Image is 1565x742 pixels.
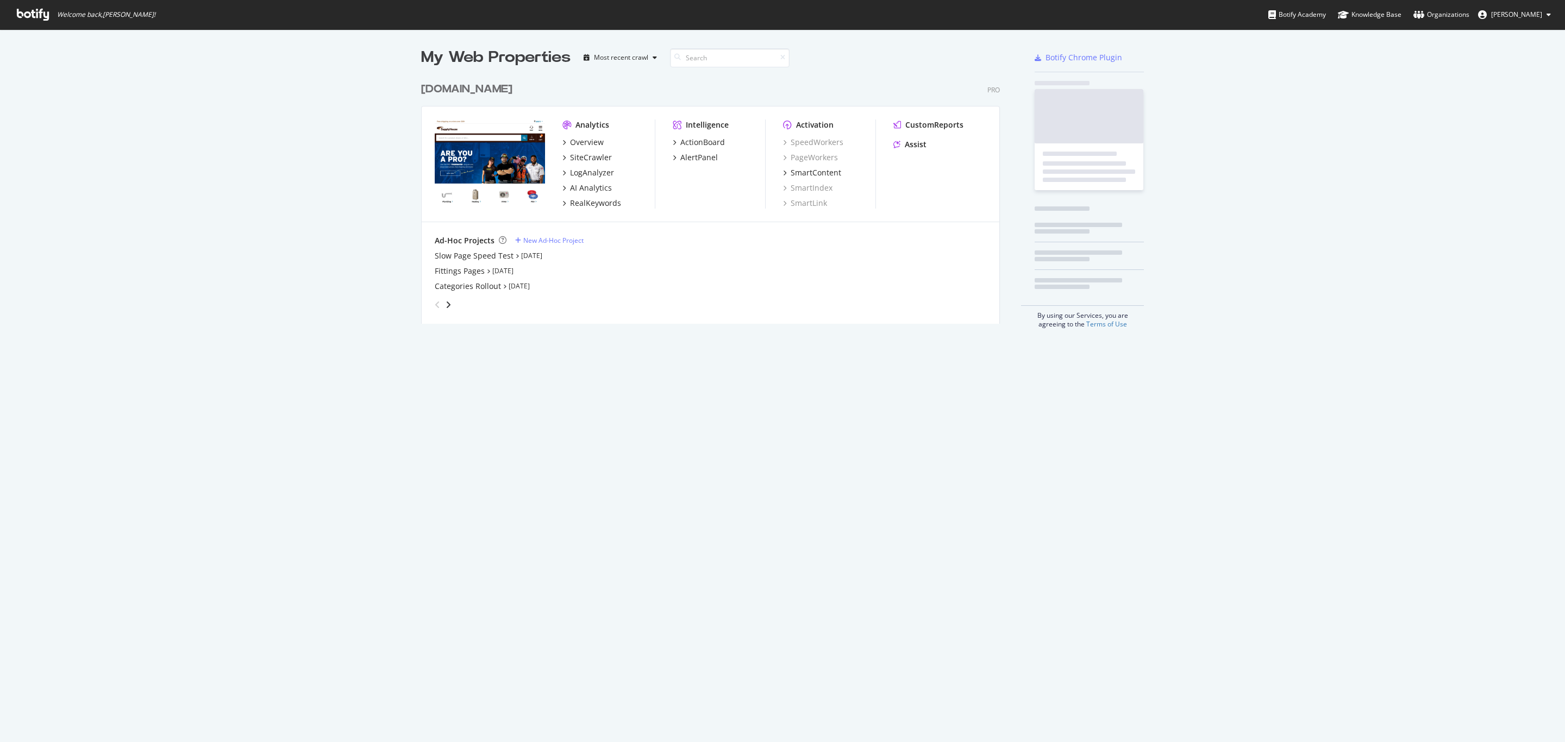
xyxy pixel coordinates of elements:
[421,81,517,97] a: [DOMAIN_NAME]
[1268,9,1326,20] div: Botify Academy
[515,236,584,245] a: New Ad-Hoc Project
[562,137,604,148] a: Overview
[783,198,827,209] a: SmartLink
[421,68,1009,324] div: grid
[579,49,661,66] button: Most recent crawl
[570,167,614,178] div: LogAnalyzer
[893,120,963,130] a: CustomReports
[783,137,843,148] a: SpeedWorkers
[1491,10,1542,19] span: Alejandra Roca
[594,54,648,61] div: Most recent crawl
[905,120,963,130] div: CustomReports
[680,152,718,163] div: AlertPanel
[1469,6,1560,23] button: [PERSON_NAME]
[670,48,790,67] input: Search
[435,120,545,207] img: www.supplyhouse.com
[1046,52,1122,63] div: Botify Chrome Plugin
[562,183,612,193] a: AI Analytics
[435,235,494,246] div: Ad-Hoc Projects
[1338,9,1401,20] div: Knowledge Base
[570,183,612,193] div: AI Analytics
[435,250,514,261] a: Slow Page Speed Test
[523,236,584,245] div: New Ad-Hoc Project
[570,137,604,148] div: Overview
[435,281,501,292] a: Categories Rollout
[562,198,621,209] a: RealKeywords
[492,266,514,275] a: [DATE]
[680,137,725,148] div: ActionBoard
[791,167,841,178] div: SmartContent
[57,10,155,19] span: Welcome back, [PERSON_NAME] !
[686,120,729,130] div: Intelligence
[521,251,542,260] a: [DATE]
[509,281,530,291] a: [DATE]
[987,85,1000,95] div: Pro
[421,81,512,97] div: [DOMAIN_NAME]
[445,299,452,310] div: angle-right
[783,152,838,163] a: PageWorkers
[430,296,445,313] div: angle-left
[1021,305,1144,329] div: By using our Services, you are agreeing to the
[570,198,621,209] div: RealKeywords
[1413,9,1469,20] div: Organizations
[783,167,841,178] a: SmartContent
[575,120,609,130] div: Analytics
[562,152,612,163] a: SiteCrawler
[905,139,927,150] div: Assist
[673,152,718,163] a: AlertPanel
[1086,319,1127,329] a: Terms of Use
[562,167,614,178] a: LogAnalyzer
[421,47,571,68] div: My Web Properties
[435,266,485,276] a: Fittings Pages
[570,152,612,163] div: SiteCrawler
[673,137,725,148] a: ActionBoard
[796,120,834,130] div: Activation
[783,183,832,193] a: SmartIndex
[1035,52,1122,63] a: Botify Chrome Plugin
[893,139,927,150] a: Assist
